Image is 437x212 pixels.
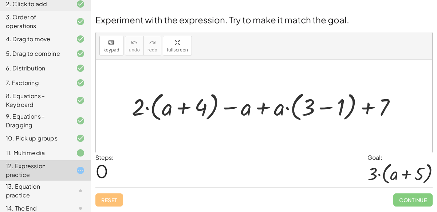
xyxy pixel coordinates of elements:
[76,17,85,26] i: Task finished and correct.
[143,36,161,55] button: redoredo
[76,116,85,125] i: Task finished and correct.
[163,36,192,55] button: fullscreen
[6,182,64,200] div: 13. Equation practice
[95,14,349,25] span: Experiment with the expression. Try to make it match the goal.
[95,160,108,182] span: 0
[6,78,64,87] div: 7. Factoring
[6,49,64,58] div: 5. Drag to combine
[108,38,115,47] i: keyboard
[76,149,85,157] i: Task finished.
[6,134,64,143] div: 10. Pick up groups
[6,112,64,130] div: 9. Equations - Dragging
[6,35,64,43] div: 4. Drag to move
[76,186,85,195] i: Task not started.
[76,64,85,73] i: Task finished and correct.
[167,47,188,53] span: fullscreen
[6,149,64,157] div: 11. Multimedia
[6,64,64,73] div: 6. Distribution
[131,38,138,47] i: undo
[76,134,85,143] i: Task finished and correct.
[129,47,140,53] span: undo
[6,92,64,109] div: 8. Equations - Keyboard
[76,78,85,87] i: Task finished and correct.
[99,36,123,55] button: keyboardkeypad
[367,153,433,162] div: Goal:
[6,13,64,30] div: 3. Order of operations
[76,49,85,58] i: Task finished and correct.
[125,36,144,55] button: undoundo
[76,166,85,175] i: Task started.
[76,35,85,43] i: Task finished and correct.
[147,47,157,53] span: redo
[76,96,85,105] i: Task finished and correct.
[95,154,114,161] label: Steps:
[103,47,119,53] span: keypad
[6,162,64,179] div: 12. Expression practice
[149,38,156,47] i: redo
